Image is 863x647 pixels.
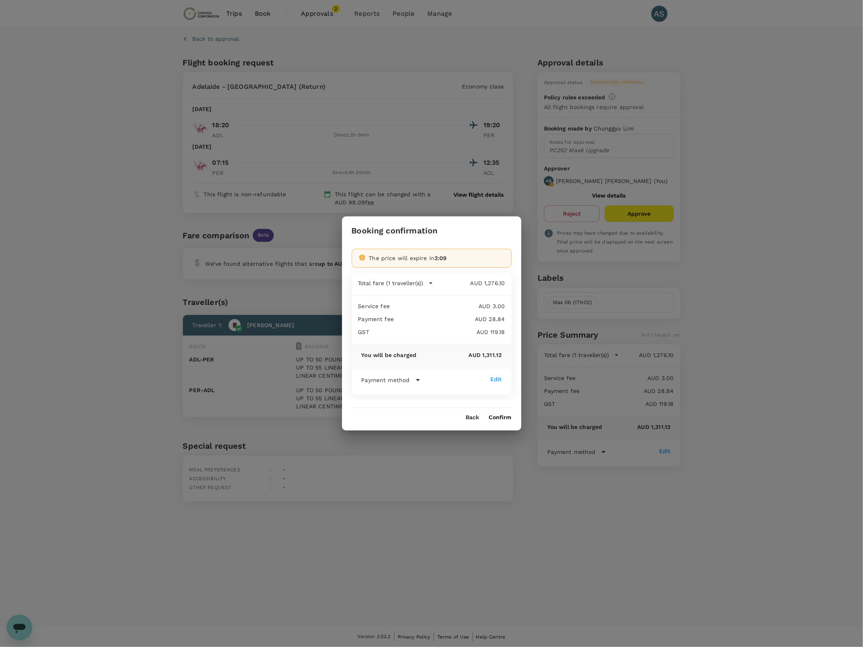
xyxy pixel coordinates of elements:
[390,302,505,310] p: AUD 3.00
[361,376,410,384] p: Payment method
[352,226,438,235] h3: Booking confirmation
[433,279,505,287] p: AUD 1,276.10
[435,255,447,261] span: 2:09
[361,351,417,359] p: You will be charged
[489,414,512,421] button: Confirm
[358,315,394,323] p: Payment fee
[369,254,505,262] div: The price will expire in
[416,351,502,359] p: AUD 1,311.12
[358,328,369,336] p: GST
[369,328,505,336] p: AUD 119.18
[358,279,433,287] button: Total fare (1 traveller(s))
[358,279,424,287] p: Total fare (1 traveller(s))
[490,375,502,383] div: Edit
[466,414,479,421] button: Back
[358,302,390,310] p: Service fee
[394,315,505,323] p: AUD 28.84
